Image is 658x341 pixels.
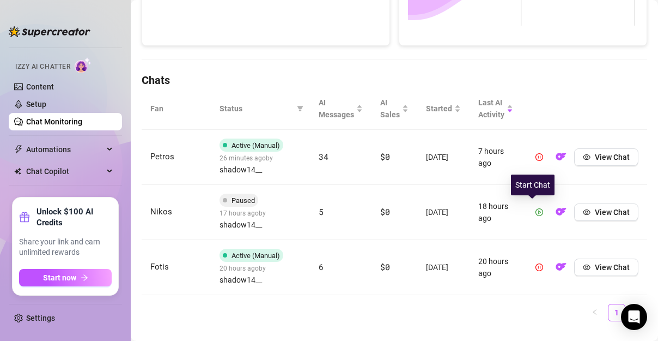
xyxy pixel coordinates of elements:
[595,208,630,217] span: View Chat
[552,204,570,221] button: OF
[75,57,92,73] img: AI Chatter
[220,210,266,229] span: 17 hours ago by
[583,208,590,216] span: eye
[26,100,46,109] a: Setup
[9,26,90,37] img: logo-BBDzfeDw.svg
[319,261,324,272] span: 6
[43,273,76,282] span: Start now
[310,88,371,130] th: AI Messages
[574,148,638,166] button: View Chat
[552,210,570,219] a: OF
[380,97,400,121] span: AI Sales
[380,151,389,162] span: $0
[511,175,555,195] div: Start Chat
[26,163,103,180] span: Chat Copilot
[14,167,21,175] img: Chat Copilot
[470,88,522,130] th: Last AI Activity
[295,100,306,117] span: filter
[150,207,172,217] span: Nikos
[552,265,570,274] a: OF
[586,304,604,321] button: left
[81,274,88,282] span: arrow-right
[231,141,280,149] span: Active (Manual)
[220,274,262,286] span: shadow14__
[552,148,570,166] button: OF
[380,261,389,272] span: $0
[220,219,262,231] span: shadow14__
[535,153,543,161] span: pause-circle
[592,309,598,315] span: left
[583,153,590,161] span: eye
[220,154,273,174] span: 26 minutes ago by
[19,212,30,223] span: gift
[595,263,630,272] span: View Chat
[15,62,70,72] span: Izzy AI Chatter
[574,204,638,221] button: View Chat
[319,151,328,162] span: 34
[608,304,625,321] li: 1
[297,105,303,112] span: filter
[26,82,54,91] a: Content
[150,262,169,272] span: Fotis
[26,141,103,158] span: Automations
[595,153,630,161] span: View Chat
[535,264,543,271] span: pause-circle
[556,206,566,217] img: OF
[19,269,112,286] button: Start nowarrow-right
[150,152,174,161] span: Petros
[583,264,590,271] span: eye
[26,314,55,322] a: Settings
[142,88,211,130] th: Fan
[552,259,570,276] button: OF
[417,88,470,130] th: Started
[417,240,470,295] td: [DATE]
[142,73,647,88] h4: Chats
[220,265,266,284] span: 20 hours ago by
[470,130,522,185] td: 7 hours ago
[319,97,354,121] span: AI Messages
[231,252,280,260] span: Active (Manual)
[426,103,452,115] span: Started
[470,240,522,295] td: 20 hours ago
[220,164,262,176] span: shadow14__
[19,237,112,258] span: Share your link and earn unlimited rewards
[552,155,570,164] a: OF
[478,97,504,121] span: Last AI Activity
[556,151,566,162] img: OF
[319,206,324,217] span: 5
[36,206,112,228] strong: Unlock $100 AI Credits
[535,208,543,216] span: play-circle
[220,103,293,115] span: Status
[470,185,522,240] td: 18 hours ago
[556,261,566,272] img: OF
[417,130,470,185] td: [DATE]
[371,88,417,130] th: AI Sales
[621,304,647,330] div: Open Intercom Messenger
[380,206,389,217] span: $0
[417,185,470,240] td: [DATE]
[608,304,625,321] a: 1
[14,145,23,154] span: thunderbolt
[574,259,638,276] button: View Chat
[26,117,82,126] a: Chat Monitoring
[231,196,255,205] span: Paused
[586,304,604,321] li: Previous Page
